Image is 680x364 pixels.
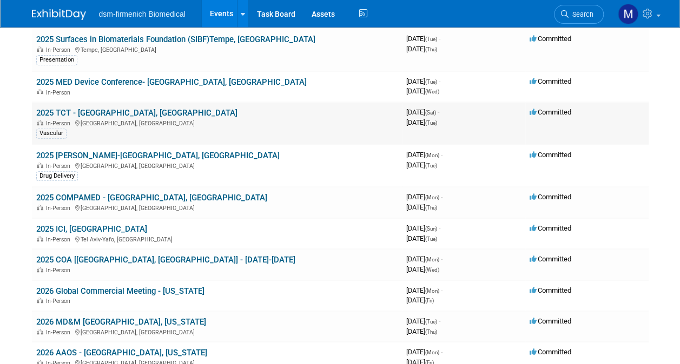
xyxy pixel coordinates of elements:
[37,267,43,272] img: In-Person Event
[36,234,398,243] div: Tel Aviv-Yafo, [GEOGRAPHIC_DATA]
[36,286,204,296] a: 2026 Global Commercial Meeting - [US_STATE]
[439,317,440,325] span: -
[36,224,147,234] a: 2025 ICI, [GEOGRAPHIC_DATA]
[37,236,43,241] img: In-Person Event
[406,317,440,325] span: [DATE]
[46,298,74,305] span: In-Person
[530,108,571,116] span: Committed
[425,205,437,211] span: (Thu)
[530,35,571,43] span: Committed
[46,267,74,274] span: In-Person
[37,46,43,52] img: In-Person Event
[36,77,307,87] a: 2025 MED Device Conference- [GEOGRAPHIC_DATA], [GEOGRAPHIC_DATA]
[36,255,295,265] a: 2025 COA [[GEOGRAPHIC_DATA], [GEOGRAPHIC_DATA]] - [DATE]-[DATE]
[530,255,571,263] span: Committed
[425,298,434,304] span: (Fri)
[425,110,436,116] span: (Sat)
[425,288,439,294] span: (Mon)
[36,193,267,203] a: 2025 COMPAMED - [GEOGRAPHIC_DATA], [GEOGRAPHIC_DATA]
[425,89,439,95] span: (Wed)
[530,348,571,356] span: Committed
[406,77,440,85] span: [DATE]
[530,193,571,201] span: Committed
[406,35,440,43] span: [DATE]
[32,9,86,20] img: ExhibitDay
[36,317,206,327] a: 2026 MD&M [GEOGRAPHIC_DATA], [US_STATE]
[406,296,434,304] span: [DATE]
[425,236,437,242] span: (Tue)
[406,348,443,356] span: [DATE]
[36,108,237,118] a: 2025 TCT - [GEOGRAPHIC_DATA], [GEOGRAPHIC_DATA]
[425,329,437,335] span: (Thu)
[425,79,437,85] span: (Tue)
[441,193,443,201] span: -
[406,45,437,53] span: [DATE]
[37,329,43,334] img: In-Person Event
[441,151,443,159] span: -
[406,193,443,201] span: [DATE]
[425,226,437,232] span: (Sun)
[530,317,571,325] span: Committed
[37,120,43,125] img: In-Person Event
[46,329,74,336] span: In-Person
[569,10,593,18] span: Search
[46,205,74,212] span: In-Person
[36,55,77,65] div: Presentation
[554,5,604,24] a: Search
[406,87,439,95] span: [DATE]
[406,255,443,263] span: [DATE]
[618,4,638,24] img: Melanie Davison
[46,236,74,243] span: In-Person
[406,286,443,294] span: [DATE]
[37,298,43,303] img: In-Person Event
[406,118,437,126] span: [DATE]
[36,327,398,336] div: [GEOGRAPHIC_DATA], [GEOGRAPHIC_DATA]
[425,257,439,262] span: (Mon)
[406,151,443,159] span: [DATE]
[441,286,443,294] span: -
[530,77,571,85] span: Committed
[406,108,439,116] span: [DATE]
[46,120,74,127] span: In-Person
[425,36,437,42] span: (Tue)
[425,120,437,126] span: (Tue)
[406,203,437,211] span: [DATE]
[36,348,207,358] a: 2026 AAOS - [GEOGRAPHIC_DATA], [US_STATE]
[441,255,443,263] span: -
[438,108,439,116] span: -
[36,151,280,160] a: 2025 [PERSON_NAME]-[GEOGRAPHIC_DATA], [GEOGRAPHIC_DATA]
[439,224,440,232] span: -
[441,348,443,356] span: -
[530,151,571,159] span: Committed
[99,10,186,18] span: dsm-firmenich Biomedical
[36,35,315,44] a: 2025 Surfaces in Biomaterials Foundation (SIBF)Tempe, [GEOGRAPHIC_DATA]
[530,286,571,294] span: Committed
[36,171,78,181] div: Drug Delivery
[425,349,439,355] span: (Mon)
[439,77,440,85] span: -
[37,163,43,168] img: In-Person Event
[439,35,440,43] span: -
[36,203,398,212] div: [GEOGRAPHIC_DATA], [GEOGRAPHIC_DATA]
[425,319,437,325] span: (Tue)
[36,118,398,127] div: [GEOGRAPHIC_DATA], [GEOGRAPHIC_DATA]
[46,163,74,170] span: In-Person
[425,46,437,52] span: (Thu)
[46,89,74,96] span: In-Person
[406,224,440,232] span: [DATE]
[530,224,571,232] span: Committed
[36,129,67,138] div: Vascular
[425,267,439,273] span: (Wed)
[46,46,74,53] span: In-Person
[425,194,439,200] span: (Mon)
[406,161,437,169] span: [DATE]
[425,163,437,168] span: (Tue)
[36,161,398,170] div: [GEOGRAPHIC_DATA], [GEOGRAPHIC_DATA]
[406,265,439,273] span: [DATE]
[406,327,437,335] span: [DATE]
[425,152,439,158] span: (Mon)
[37,89,43,95] img: In-Person Event
[37,205,43,210] img: In-Person Event
[36,45,398,53] div: Tempe, [GEOGRAPHIC_DATA]
[406,234,437,242] span: [DATE]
